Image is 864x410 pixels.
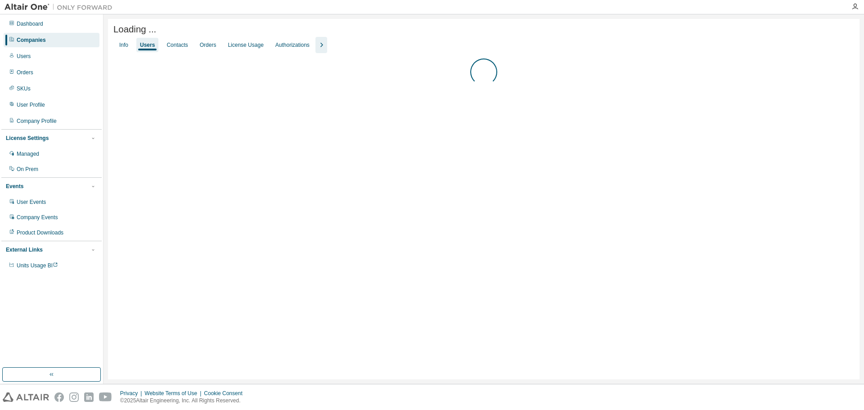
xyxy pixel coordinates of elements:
[204,390,247,397] div: Cookie Consent
[200,41,216,49] div: Orders
[54,392,64,402] img: facebook.svg
[120,390,144,397] div: Privacy
[144,390,204,397] div: Website Terms of Use
[99,392,112,402] img: youtube.svg
[17,198,46,206] div: User Events
[166,41,188,49] div: Contacts
[17,117,57,125] div: Company Profile
[17,85,31,92] div: SKUs
[17,36,46,44] div: Companies
[17,229,63,236] div: Product Downloads
[17,69,33,76] div: Orders
[6,135,49,142] div: License Settings
[17,214,58,221] div: Company Events
[140,41,155,49] div: Users
[69,392,79,402] img: instagram.svg
[3,392,49,402] img: altair_logo.svg
[4,3,117,12] img: Altair One
[119,41,128,49] div: Info
[17,53,31,60] div: Users
[120,397,248,405] p: © 2025 Altair Engineering, Inc. All Rights Reserved.
[84,392,94,402] img: linkedin.svg
[6,183,23,190] div: Events
[275,41,310,49] div: Authorizations
[228,41,263,49] div: License Usage
[6,246,43,253] div: External Links
[17,166,38,173] div: On Prem
[17,20,43,27] div: Dashboard
[17,262,58,269] span: Units Usage BI
[17,101,45,108] div: User Profile
[17,150,39,158] div: Managed
[113,24,156,35] span: Loading ...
